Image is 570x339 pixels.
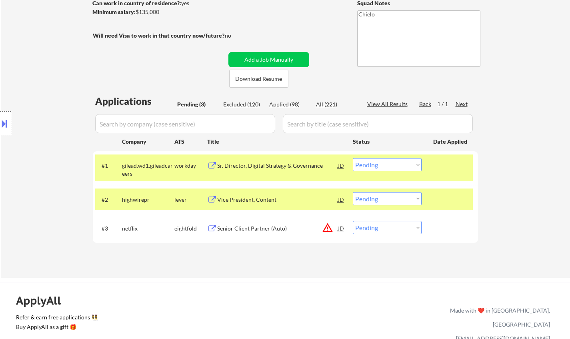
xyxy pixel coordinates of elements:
[93,32,226,39] strong: Will need Visa to work in that country now/future?:
[102,196,116,204] div: #2
[433,138,468,146] div: Date Applied
[174,225,207,233] div: eightfold
[437,100,456,108] div: 1 / 1
[217,196,338,204] div: Vice President, Content
[353,134,422,148] div: Status
[92,8,136,15] strong: Minimum salary:
[229,70,288,88] button: Download Resume
[316,100,356,108] div: All (221)
[217,225,338,233] div: Senior Client Partner (Auto)
[16,324,96,330] div: Buy ApplyAll as a gift 🎁
[95,114,275,133] input: Search by company (case sensitive)
[92,8,226,16] div: $135,000
[419,100,432,108] div: Back
[223,100,263,108] div: Excluded (120)
[122,138,174,146] div: Company
[337,158,345,173] div: JD
[456,100,468,108] div: Next
[337,192,345,207] div: JD
[177,100,217,108] div: Pending (3)
[174,138,207,146] div: ATS
[122,162,174,177] div: gilead.wd1.gileadcareers
[367,100,410,108] div: View All Results
[228,52,309,67] button: Add a Job Manually
[16,315,283,323] a: Refer & earn free applications 👯‍♀️
[447,303,550,331] div: Made with ❤️ in [GEOGRAPHIC_DATA], [GEOGRAPHIC_DATA]
[225,32,248,40] div: no
[122,196,174,204] div: highwirepr
[16,323,96,333] a: Buy ApplyAll as a gift 🎁
[337,221,345,235] div: JD
[174,162,207,170] div: workday
[322,222,333,233] button: warning_amber
[16,294,70,307] div: ApplyAll
[207,138,345,146] div: Title
[174,196,207,204] div: lever
[217,162,338,170] div: Sr. Director, Digital Strategy & Governance
[269,100,309,108] div: Applied (98)
[102,225,116,233] div: #3
[122,225,174,233] div: netflix
[283,114,473,133] input: Search by title (case sensitive)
